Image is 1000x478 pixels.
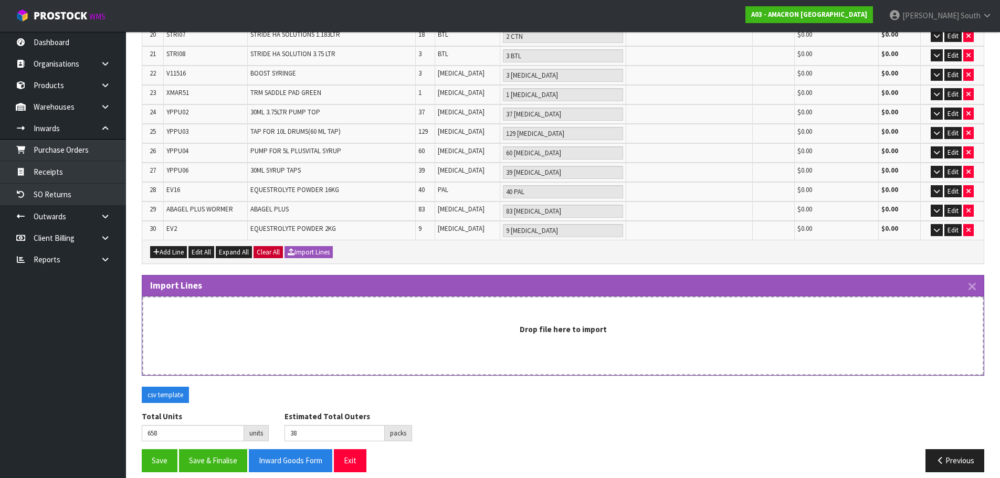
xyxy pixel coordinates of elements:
[944,205,962,217] button: Edit
[150,205,156,214] span: 29
[418,49,422,58] span: 3
[216,246,252,259] button: Expand All
[150,30,156,39] span: 20
[881,146,898,155] strong: $0.00
[249,449,332,472] button: Inward Goods Form
[150,69,156,78] span: 22
[244,425,269,442] div: units
[418,108,425,116] span: 37
[438,146,485,155] span: [MEDICAL_DATA]
[250,146,341,155] span: PUMP FOR 5L PLUSVITAL SYRUP
[503,166,623,179] input: Pack Review
[385,425,412,442] div: packs
[503,185,623,198] input: Pack Review
[438,224,485,233] span: [MEDICAL_DATA]
[254,246,283,259] button: Clear All
[797,69,812,78] span: $0.00
[188,246,214,259] button: Edit All
[418,185,425,194] span: 40
[150,88,156,97] span: 23
[745,6,873,23] a: A03 - AMACRON [GEOGRAPHIC_DATA]
[250,166,301,175] span: 30ML SYRUP TAPS
[438,69,485,78] span: [MEDICAL_DATA]
[797,146,812,155] span: $0.00
[166,88,189,97] span: XMAR51
[797,88,812,97] span: $0.00
[250,185,339,194] span: EQUESTROLYTE POWDER 16KG
[150,281,976,291] h3: Import Lines
[418,146,425,155] span: 60
[142,387,189,403] button: csv template
[520,324,607,334] strong: Drop file here to import
[503,30,623,43] input: Pack Review
[881,185,898,194] strong: $0.00
[150,246,187,259] button: Add Line
[797,49,812,58] span: $0.00
[881,88,898,97] strong: $0.00
[797,30,812,39] span: $0.00
[142,411,182,422] label: Total Units
[438,30,448,39] span: BTL
[418,88,422,97] span: 1
[881,49,898,58] strong: $0.00
[250,108,320,116] span: 30ML 3.75LTR PUMP TOP
[503,88,623,101] input: Pack Review
[250,88,321,97] span: TRM SADDLE PAD GREEN
[944,108,962,120] button: Edit
[89,12,106,22] small: WMS
[438,108,485,116] span: [MEDICAL_DATA]
[250,30,340,39] span: STRIDE HA SOLUTIONS 1.183LTR
[166,166,188,175] span: YPPU06
[438,49,448,58] span: BTL
[418,224,422,233] span: 9
[166,205,233,214] span: ABAGEL PLUS WORMER
[797,185,812,194] span: $0.00
[418,127,428,136] span: 129
[944,69,962,81] button: Edit
[944,49,962,62] button: Edit
[166,185,180,194] span: EV16
[166,69,186,78] span: V11516
[250,49,335,58] span: STRIDE HA SOLUTION 3.75 LTR
[881,166,898,175] strong: $0.00
[150,146,156,155] span: 26
[902,10,959,20] span: [PERSON_NAME]
[418,30,425,39] span: 18
[150,108,156,116] span: 24
[250,127,341,136] span: TAP FOR 10L DRUMS(60 ML TAP)
[944,185,962,198] button: Edit
[503,146,623,160] input: Pack Review
[797,166,812,175] span: $0.00
[944,88,962,101] button: Edit
[418,166,425,175] span: 39
[881,127,898,136] strong: $0.00
[150,166,156,175] span: 27
[503,108,623,121] input: Pack Review
[503,205,623,218] input: Pack Review
[944,30,962,43] button: Edit
[881,69,898,78] strong: $0.00
[166,30,185,39] span: STRI07
[438,88,485,97] span: [MEDICAL_DATA]
[797,127,812,136] span: $0.00
[166,49,185,58] span: STRI08
[219,248,249,257] span: Expand All
[797,205,812,214] span: $0.00
[944,166,962,178] button: Edit
[166,108,188,116] span: YPPU02
[944,146,962,159] button: Edit
[16,9,29,22] img: cube-alt.png
[797,224,812,233] span: $0.00
[250,205,289,214] span: ABAGEL PLUS
[166,224,177,233] span: EV2
[438,166,485,175] span: [MEDICAL_DATA]
[250,224,336,233] span: EQUESTROLYTE POWDER 2KG
[881,224,898,233] strong: $0.00
[438,185,448,194] span: PAL
[881,108,898,116] strong: $0.00
[179,449,247,472] button: Save & Finalise
[961,10,981,20] span: South
[881,205,898,214] strong: $0.00
[34,9,87,23] span: ProStock
[250,69,296,78] span: BOOST SYRINGE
